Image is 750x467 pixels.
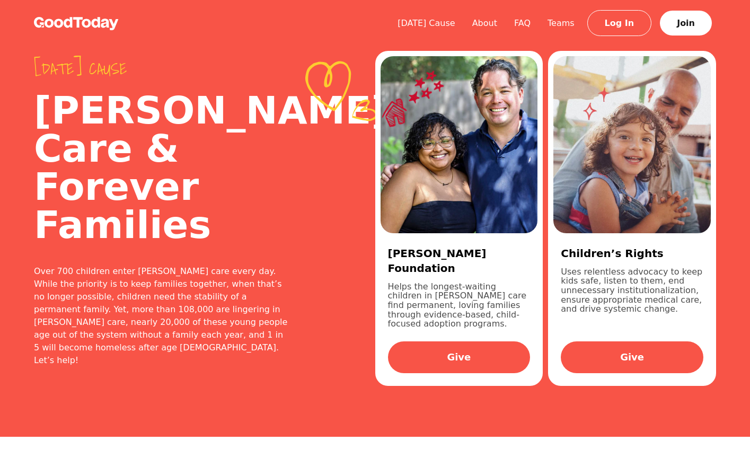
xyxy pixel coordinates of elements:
a: Give [388,341,531,373]
a: Teams [539,18,583,28]
h3: [PERSON_NAME] Foundation [388,246,531,276]
img: 4376d40e-50f2-41df-bd8c-8dbffb569642.jpg [553,56,711,233]
p: Helps the longest-waiting children in [PERSON_NAME] care find permanent, loving families through ... [388,282,531,329]
h3: Children’s Rights [561,246,703,261]
span: [DATE] cause [34,59,290,78]
a: [DATE] Cause [389,18,464,28]
h2: [PERSON_NAME] Care & Forever Families [34,91,290,244]
img: 45086c3f-06ce-44ea-bba3-35fbd1661f73.jpg [381,56,538,233]
a: Give [561,341,703,373]
a: About [464,18,506,28]
a: Join [660,11,712,36]
p: Uses relentless advocacy to keep kids safe, listen to them, end unnecessary institutionalization,... [561,267,703,329]
img: GoodToday [34,17,119,30]
a: FAQ [506,18,539,28]
a: Log In [587,10,652,36]
div: Over 700 children enter [PERSON_NAME] care every day. While the priority is to keep families toge... [34,265,290,367]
